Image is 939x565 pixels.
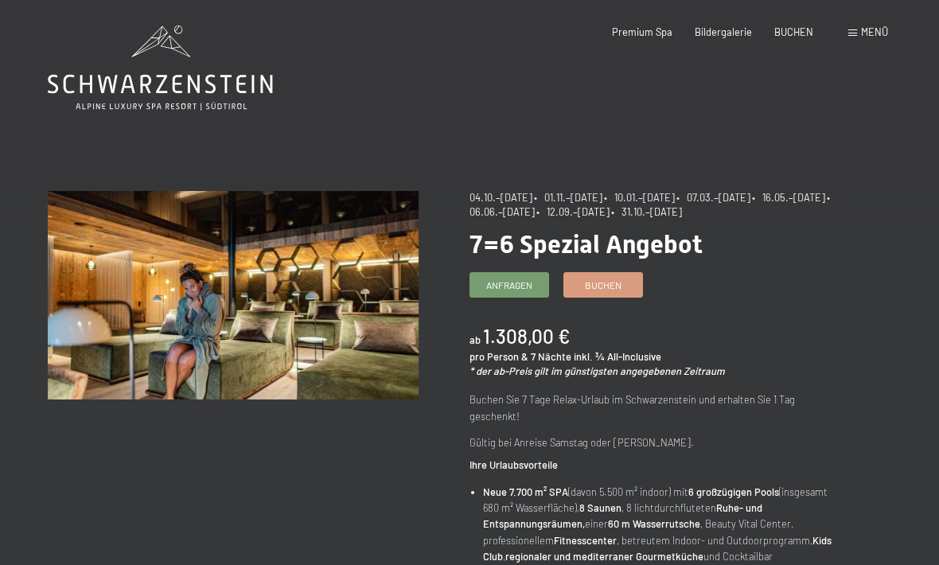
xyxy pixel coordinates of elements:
a: Buchen [564,273,642,297]
span: 7 Nächte [531,350,571,363]
strong: 6 großzügigen Pools [688,485,779,498]
span: • 31.10.–[DATE] [611,205,682,218]
span: • 07.03.–[DATE] [676,191,750,204]
span: Anfragen [486,279,532,292]
span: Buchen [585,279,621,292]
strong: Fitnesscenter [554,534,617,547]
span: inkl. ¾ All-Inclusive [574,350,661,363]
b: 1.308,00 € [483,325,570,348]
span: Menü [861,25,888,38]
a: Bildergalerie [695,25,752,38]
span: 04.10.–[DATE] [469,191,532,204]
p: Gültig bei Anreise Samstag oder [PERSON_NAME]. [469,434,840,450]
a: Anfragen [470,273,548,297]
span: • 12.09.–[DATE] [536,205,610,218]
span: • 01.11.–[DATE] [534,191,602,204]
strong: 8 Saunen [579,501,621,514]
span: • 10.01.–[DATE] [604,191,675,204]
span: 7=6 Spezial Angebot [469,229,703,259]
strong: regionaler und mediterraner Gourmetküche [505,550,703,563]
strong: Ihre Urlaubsvorteile [469,458,558,471]
a: BUCHEN [774,25,813,38]
span: • 06.06.–[DATE] [469,191,835,218]
em: * der ab-Preis gilt im günstigsten angegebenen Zeitraum [469,364,725,377]
span: • 16.05.–[DATE] [752,191,825,204]
span: ab [469,333,481,346]
p: Buchen Sie 7 Tage Relax-Urlaub im Schwarzenstein und erhalten Sie 1 Tag geschenkt! [469,392,840,424]
span: pro Person & [469,350,528,363]
img: 7=6 Spezial Angebot [48,191,419,399]
strong: Neue 7.700 m² SPA [483,485,568,498]
li: (davon 5.500 m² indoor) mit (insgesamt 680 m² Wasserfläche), , 8 lichtdurchfluteten einer , Beaut... [483,484,840,565]
a: Premium Spa [612,25,672,38]
strong: 60 m Wasserrutsche [608,517,700,530]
